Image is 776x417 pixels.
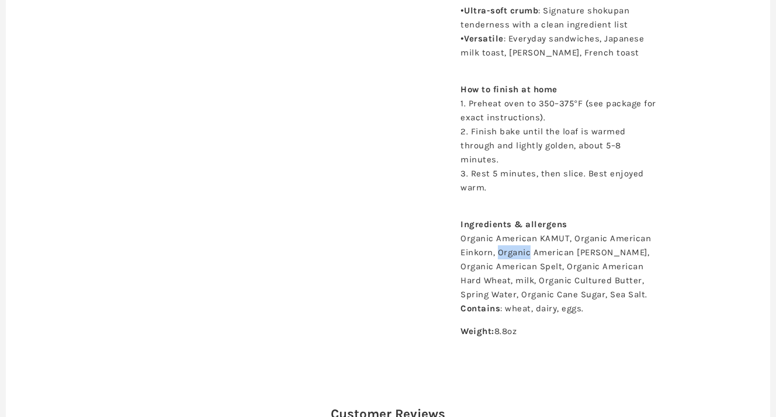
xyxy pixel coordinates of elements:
strong: Ultra-soft crumb [464,5,538,16]
strong: Versatile [464,33,504,44]
p: 8.8oz [460,324,659,338]
strong: How to finish at home [460,84,557,95]
strong: Weight: [460,326,494,336]
strong: Ingredients & allergens [460,219,567,230]
strong: Contains [460,303,500,314]
p: Organic American KAMUT, Organic American Einkorn, Organic American [PERSON_NAME], Organic America... [460,203,659,315]
p: 1. Preheat oven to 350–375°F (see package for exact instructions). 2. Finish bake until the loaf ... [460,68,659,194]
